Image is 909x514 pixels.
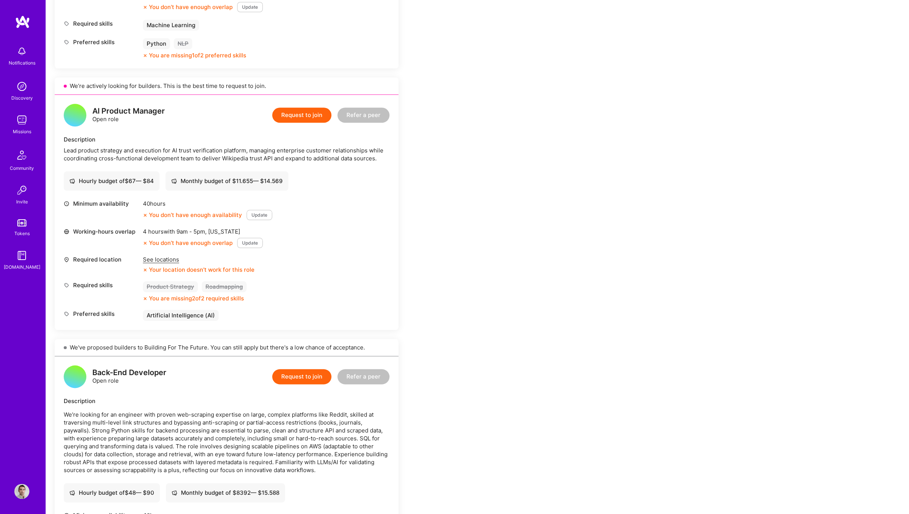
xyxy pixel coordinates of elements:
[14,183,29,198] img: Invite
[64,39,69,45] i: icon Tag
[143,211,242,219] div: You don’t have enough availability
[64,257,69,262] i: icon Location
[64,281,139,289] div: Required skills
[92,107,165,115] div: AI Product Manager
[143,20,199,31] div: Machine Learning
[143,5,147,9] i: icon CloseOrange
[143,310,219,321] div: Artificial Intelligence (AI)
[149,294,244,302] div: You are missing 2 of 2 required skills
[16,198,28,206] div: Invite
[64,228,139,235] div: Working-hours overlap
[143,281,198,292] div: Product Strategy
[64,397,389,405] div: Description
[64,146,389,162] div: Lead product strategy and execution for AI trust verification platform, managing enterprise custo...
[64,38,139,46] div: Preferred skills
[64,135,389,143] div: Description
[13,146,31,164] img: Community
[337,369,389,384] button: Refer a peer
[69,177,154,185] div: Hourly budget of $ 67 — $ 84
[337,108,389,123] button: Refer a peer
[64,200,139,208] div: Minimum availability
[64,201,69,206] i: icon Clock
[171,177,283,185] div: Monthly budget of $ 11.655 — $ 14.569
[17,219,26,226] img: tokens
[55,339,399,356] div: We've proposed builders to Building For The Future. You can still apply but there's a low chance ...
[143,53,147,58] i: icon CloseOrange
[14,229,30,237] div: Tokens
[237,238,263,248] button: Update
[64,311,69,317] i: icon Tag
[143,239,233,247] div: You don’t have enough overlap
[172,489,279,497] div: Monthly budget of $ 8392 — $ 15.588
[143,255,254,263] div: See locations
[149,51,246,59] div: You are missing 1 of 2 preferred skills
[64,282,69,288] i: icon Tag
[69,490,75,496] i: icon Cash
[247,210,272,220] button: Update
[4,263,40,271] div: [DOMAIN_NAME]
[55,77,399,95] div: We’re actively looking for builders. This is the best time to request to join.
[64,229,69,234] i: icon World
[143,213,147,217] i: icon CloseOrange
[272,369,331,384] button: Request to join
[14,79,29,94] img: discovery
[11,94,33,102] div: Discovery
[14,112,29,128] img: teamwork
[14,484,29,499] img: User Avatar
[64,310,139,318] div: Preferred skills
[143,3,233,11] div: You don’t have enough overlap
[13,128,31,135] div: Missions
[143,200,272,208] div: 40 hours
[9,59,35,67] div: Notifications
[202,281,247,292] div: Roadmapping
[14,248,29,263] img: guide book
[143,228,263,235] div: 4 hours with [US_STATE]
[69,178,75,184] i: icon Cash
[143,38,170,49] div: Python
[143,266,254,274] div: Your location doesn’t work for this role
[14,44,29,59] img: bell
[10,164,34,172] div: Community
[64,255,139,263] div: Required location
[92,107,165,123] div: Open role
[143,296,147,301] i: icon CloseOrange
[64,20,139,28] div: Required skills
[64,21,69,26] i: icon Tag
[174,38,192,49] div: NLP
[172,490,177,496] i: icon Cash
[143,241,147,245] i: icon CloseOrange
[143,268,147,272] i: icon CloseOrange
[15,15,30,29] img: logo
[237,2,263,12] button: Update
[92,369,166,377] div: Back-End Developer
[64,411,389,474] p: We’re looking for an engineer with proven web-scraping expertise on large, complex platforms like...
[171,178,177,184] i: icon Cash
[92,369,166,385] div: Open role
[69,489,154,497] div: Hourly budget of $ 48 — $ 90
[272,108,331,123] button: Request to join
[175,228,208,235] span: 9am - 5pm ,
